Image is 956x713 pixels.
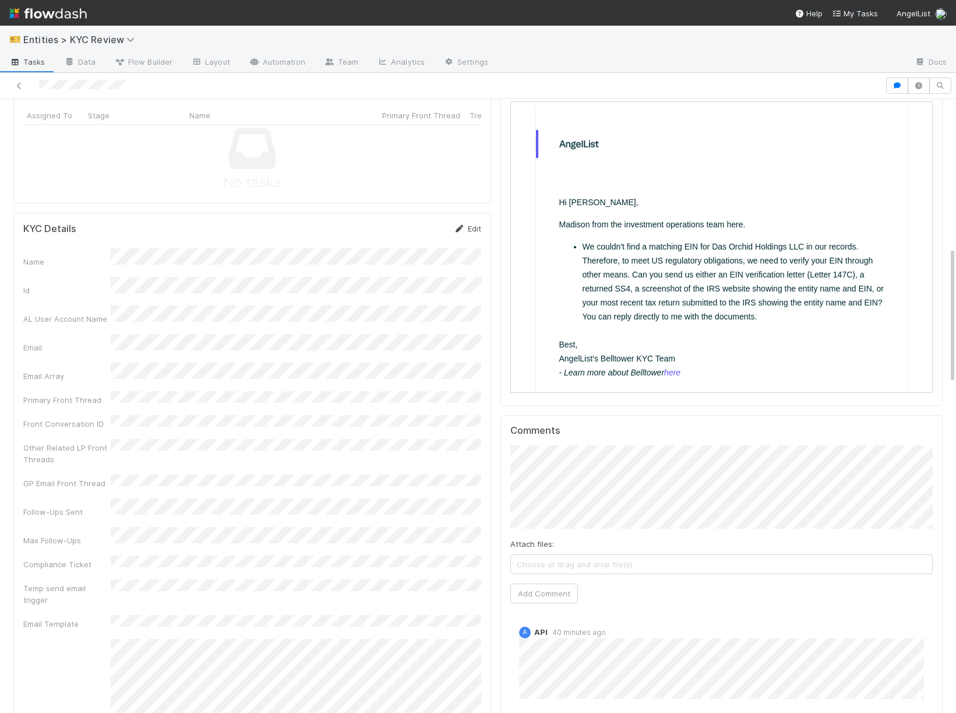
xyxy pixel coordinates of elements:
[23,313,111,325] div: AL User Account Name
[368,54,434,72] a: Analytics
[27,110,72,121] span: Assigned To
[534,627,548,637] span: API
[511,555,932,574] span: Choose or drag and drop file(s)
[454,224,481,233] a: Edit
[23,477,111,489] div: GP Email Front Thread
[23,535,111,546] div: Max Follow-Ups
[510,584,578,603] button: Add Comment
[105,54,182,72] a: Flow Builder
[23,418,111,430] div: Front Conversation ID
[23,506,111,518] div: Follow-Ups Sent
[23,582,111,606] div: Temp send email trigger
[935,8,947,20] img: avatar_ec94f6e9-05c5-4d36-a6c8-d0cea77c3c29.png
[23,285,111,296] div: Id
[48,93,373,107] p: Hi [PERSON_NAME],
[239,54,315,72] a: Automation
[23,223,76,235] h5: KYC Details
[519,627,531,638] div: API
[832,9,878,18] span: My Tasks
[832,8,878,19] a: My Tasks
[9,34,21,44] span: 🎫
[48,236,373,278] p: Best, AngelList’s Belltower KYC Team
[48,266,170,275] i: - Learn more about Belltower
[27,36,89,48] img: AngelList
[510,425,933,437] h5: Comments
[114,56,172,68] span: Flow Builder
[55,54,105,72] a: Data
[470,110,518,121] span: Treasury URL
[23,256,111,268] div: Name
[48,115,373,129] p: Madison from the investment operations team here.
[23,394,111,406] div: Primary Front Thread
[153,266,170,275] a: here
[905,54,956,72] a: Docs
[548,628,606,637] span: 40 minutes ago
[23,34,140,45] span: Entities > KYC Review
[23,442,111,465] div: Other Related LP Front Threads
[510,538,554,550] label: Attach files:
[223,172,281,194] span: No tasks
[88,110,110,121] span: Stage
[795,8,823,19] div: Help
[23,342,111,353] div: Email
[23,618,111,630] div: Email Template
[72,138,373,222] li: We couldn't find a matching EIN for Das Orchid Holdings LLC in our records. Therefore, to meet US...
[897,9,930,18] span: AngelList
[182,54,239,72] a: Layout
[315,54,368,72] a: Team
[23,559,111,570] div: Compliance Ticket
[23,370,111,382] div: Email Array
[189,110,210,121] span: Name
[382,110,460,121] span: Primary Front Thread
[9,56,45,68] span: Tasks
[434,54,498,72] a: Settings
[523,629,527,635] span: A
[9,3,87,23] img: logo-inverted-e16ddd16eac7371096b0.svg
